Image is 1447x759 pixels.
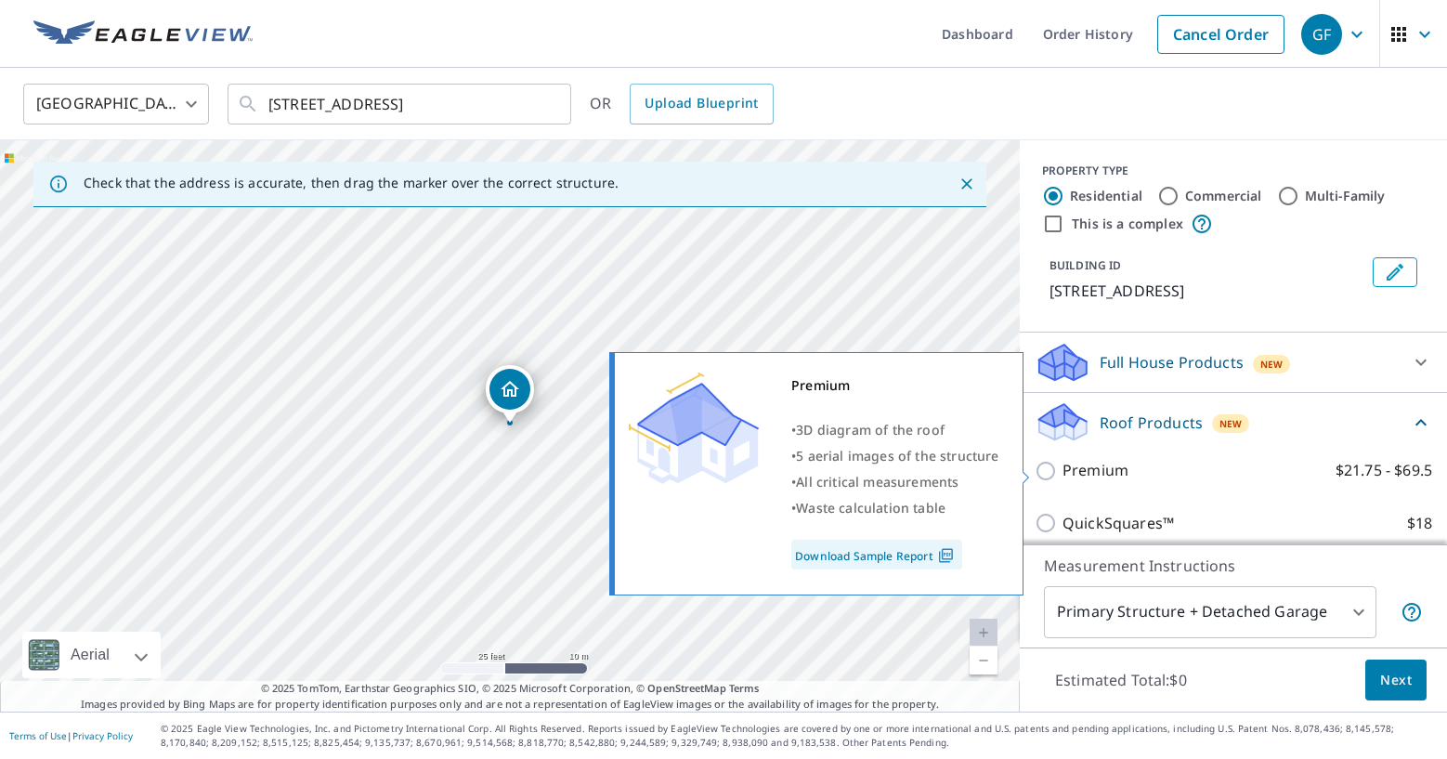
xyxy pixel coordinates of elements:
div: Aerial [22,632,161,678]
a: OpenStreetMap [647,681,725,695]
div: GF [1301,14,1342,55]
label: Multi-Family [1305,187,1386,205]
p: | [9,730,133,741]
p: Check that the address is accurate, then drag the marker over the correct structure. [84,175,619,191]
div: PROPERTY TYPE [1042,163,1425,179]
a: Current Level 20, Zoom Out [970,647,997,674]
img: Premium [629,373,759,484]
div: OR [590,84,774,124]
a: Terms [729,681,760,695]
div: Premium [791,373,999,399]
p: Estimated Total: $0 [1040,660,1202,700]
div: • [791,417,999,443]
span: All critical measurements [796,473,958,491]
div: [GEOGRAPHIC_DATA] [23,78,209,130]
a: Terms of Use [9,729,67,742]
p: [STREET_ADDRESS] [1049,280,1365,302]
div: • [791,495,999,521]
div: • [791,469,999,495]
span: 3D diagram of the roof [796,421,945,438]
p: Full House Products [1100,351,1244,373]
span: New [1219,416,1243,431]
p: Roof Products [1100,412,1203,434]
a: Cancel Order [1157,15,1284,54]
label: Commercial [1185,187,1262,205]
span: Next [1380,669,1412,692]
a: Current Level 20, Zoom In Disabled [970,619,997,647]
a: Privacy Policy [72,729,133,742]
a: Upload Blueprint [630,84,773,124]
p: Measurement Instructions [1044,555,1423,577]
button: Close [955,172,979,196]
span: Waste calculation table [796,499,945,517]
p: BUILDING ID [1049,257,1121,273]
p: $18 [1407,512,1432,535]
button: Edit building 1 [1373,257,1417,287]
img: Pdf Icon [933,547,958,564]
span: Upload Blueprint [645,92,758,115]
div: • [791,443,999,469]
span: 5 aerial images of the structure [796,447,998,465]
div: Dropped pin, building 1, Residential property, 5320 Locust St Lincoln, NE 68516 [486,365,534,423]
span: Your report will include the primary structure and a detached garage if one exists. [1401,601,1423,623]
div: Aerial [65,632,115,678]
label: Residential [1070,187,1142,205]
span: New [1260,357,1284,372]
div: Primary Structure + Detached Garage [1044,586,1376,638]
img: EV Logo [33,20,253,48]
label: This is a complex [1072,215,1183,233]
button: Next [1365,660,1427,701]
p: $21.75 - $69.5 [1336,459,1432,482]
p: Premium [1062,459,1128,482]
div: Full House ProductsNew [1035,340,1432,385]
p: © 2025 Eagle View Technologies, Inc. and Pictometry International Corp. All Rights Reserved. Repo... [161,722,1438,750]
div: Roof ProductsNew [1035,400,1432,444]
input: Search by address or latitude-longitude [268,78,533,130]
span: © 2025 TomTom, Earthstar Geographics SIO, © 2025 Microsoft Corporation, © [261,681,760,697]
p: QuickSquares™ [1062,512,1174,535]
a: Download Sample Report [791,540,962,569]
